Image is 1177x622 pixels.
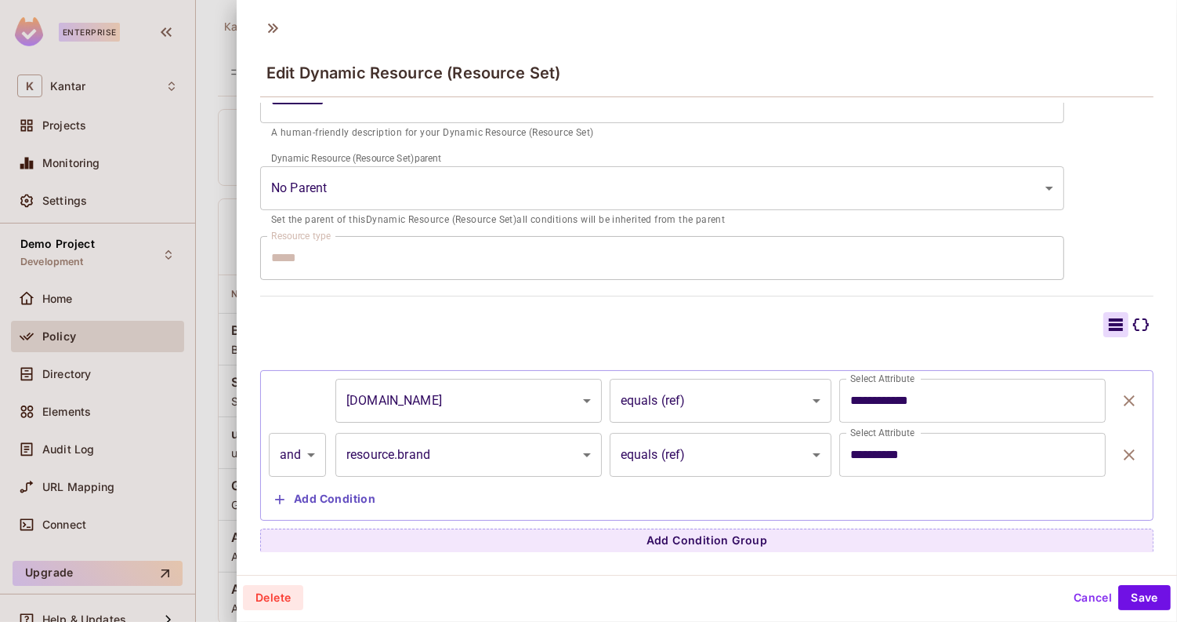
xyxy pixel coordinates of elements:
[269,487,382,512] button: Add Condition
[850,372,914,385] label: Select Attribute
[1067,585,1118,610] button: Cancel
[335,379,602,423] div: [DOMAIN_NAME]
[266,64,560,82] span: Edit Dynamic Resource (Resource Set)
[610,433,832,477] div: equals (ref)
[1118,585,1171,610] button: Save
[850,426,914,439] label: Select Attribute
[243,585,303,610] button: Delete
[271,213,1053,228] p: Set the parent of this Dynamic Resource (Resource Set) all conditions will be inherited from the ...
[260,529,1153,554] button: Add Condition Group
[269,433,326,477] div: and
[260,166,1064,210] div: Without label
[271,125,1053,141] p: A human-friendly description for your Dynamic Resource (Resource Set)
[271,151,441,165] label: Dynamic Resource (Resource Set) parent
[335,433,602,477] div: resource.brand
[271,229,331,242] label: Resource type
[610,379,832,423] div: equals (ref)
